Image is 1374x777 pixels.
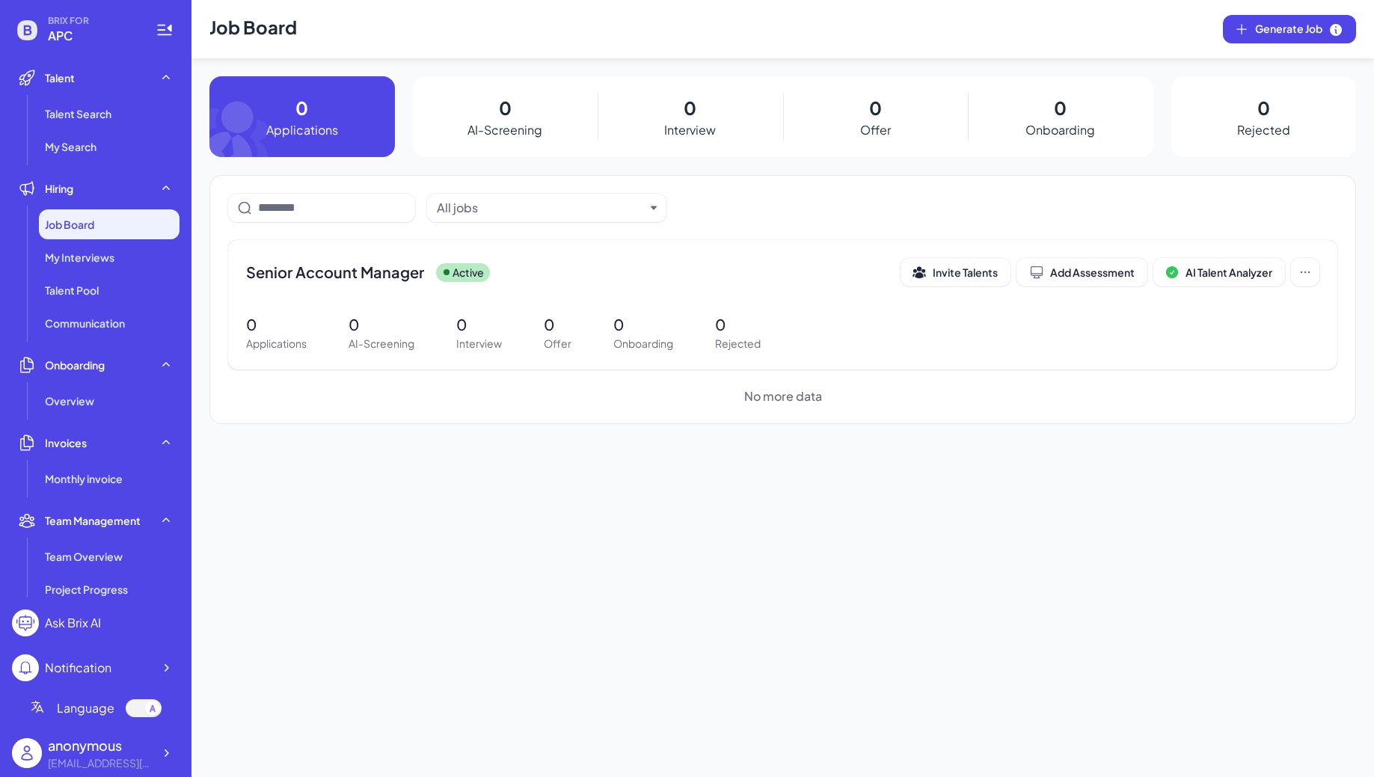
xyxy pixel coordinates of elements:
p: Interview [456,336,502,351]
span: Monthly invoice [45,471,123,486]
div: anonymous [48,735,153,755]
p: AI-Screening [467,121,542,139]
p: 0 [499,94,512,121]
span: My Search [45,139,96,154]
span: Talent Pool [45,283,99,298]
span: Talent [45,70,75,85]
p: Onboarding [613,336,673,351]
p: 0 [246,313,307,336]
button: Add Assessment [1016,258,1147,286]
p: 0 [715,313,761,336]
span: No more data [744,387,822,405]
p: 0 [869,94,882,121]
button: Generate Job [1223,15,1356,43]
span: Talent Search [45,106,111,121]
button: All jobs [437,199,645,217]
p: 0 [613,313,673,336]
span: Job Board [45,217,94,232]
p: Interview [664,121,716,139]
p: 0 [349,313,414,336]
span: Invoices [45,435,87,450]
p: Onboarding [1025,121,1095,139]
span: Hiring [45,181,73,196]
span: My Interviews [45,250,114,265]
span: Onboarding [45,357,105,372]
div: All jobs [437,199,478,217]
div: Notification [45,659,111,677]
span: Generate Job [1255,21,1343,37]
div: ying@atmacap.com [48,755,153,771]
p: 0 [456,313,502,336]
span: Team Overview [45,549,123,564]
p: AI-Screening [349,336,414,351]
span: APC [48,27,138,45]
span: Overview [45,393,94,408]
span: Project Progress [45,582,128,597]
span: Communication [45,316,125,331]
p: 0 [1257,94,1270,121]
span: AI Talent Analyzer [1186,265,1272,279]
span: Senior Account Manager [246,262,424,283]
button: Invite Talents [901,258,1010,286]
p: 0 [684,94,696,121]
p: Active [453,265,484,280]
p: Offer [860,121,891,139]
div: Add Assessment [1029,265,1135,280]
p: 0 [1054,94,1067,121]
p: Rejected [1237,121,1290,139]
span: BRIX FOR [48,15,138,27]
span: Team Management [45,513,141,528]
p: 0 [544,313,571,336]
p: Rejected [715,336,761,351]
p: Offer [544,336,571,351]
img: user_logo.png [12,738,42,768]
div: Ask Brix AI [45,614,101,632]
span: Language [57,699,114,717]
p: Applications [266,121,338,139]
button: AI Talent Analyzer [1153,258,1285,286]
p: 0 [295,94,308,121]
p: Applications [246,336,307,351]
span: Invite Talents [933,265,998,279]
